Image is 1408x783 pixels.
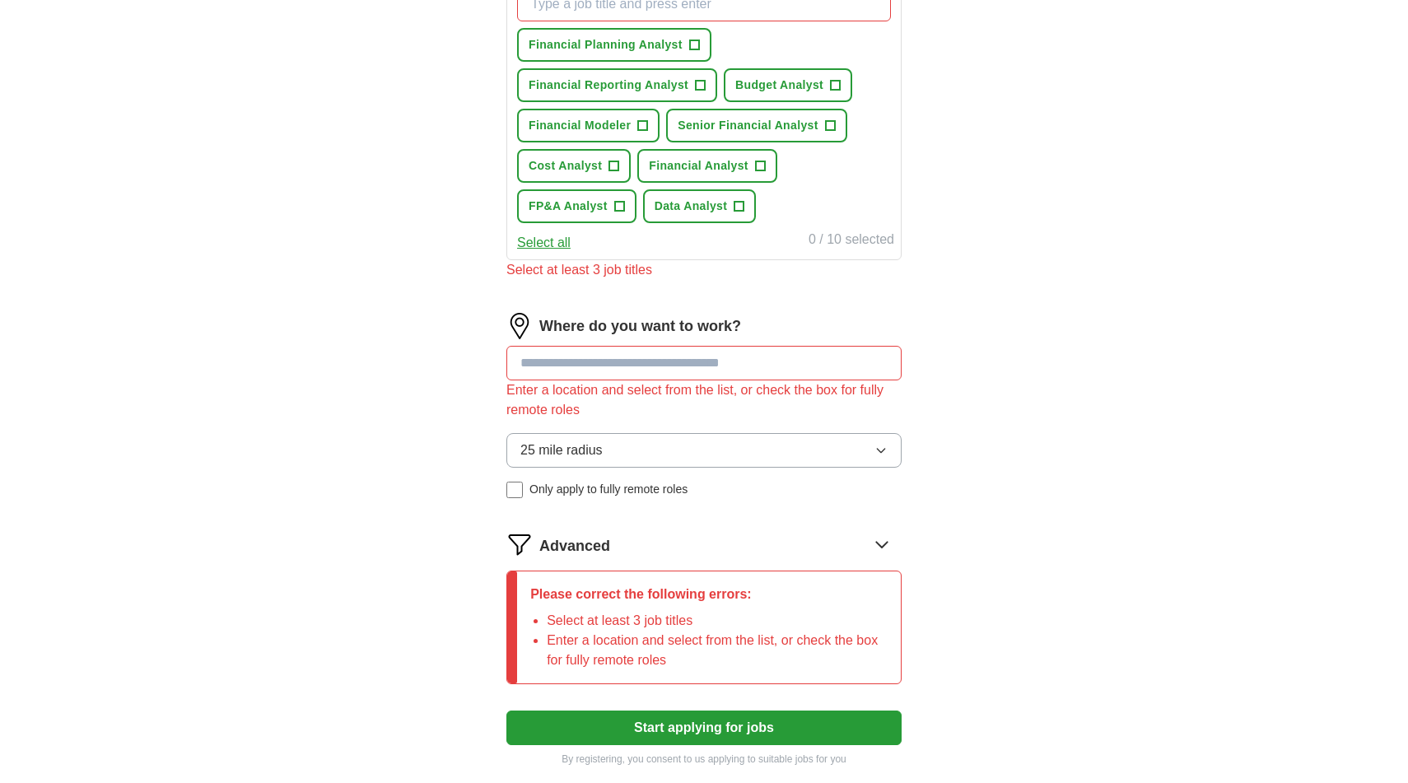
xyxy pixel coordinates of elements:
button: Financial Planning Analyst [517,28,711,62]
span: Financial Reporting Analyst [529,77,688,94]
button: Budget Analyst [724,68,852,102]
button: Financial Reporting Analyst [517,68,717,102]
p: Please correct the following errors: [530,585,888,604]
button: Cost Analyst [517,149,631,183]
span: Advanced [539,535,610,557]
span: FP&A Analyst [529,198,608,215]
button: 25 mile radius [506,433,902,468]
span: Senior Financial Analyst [678,117,818,134]
button: Financial Analyst [637,149,777,183]
img: filter [506,531,533,557]
p: By registering, you consent to us applying to suitable jobs for you [506,752,902,767]
button: FP&A Analyst [517,189,636,223]
div: Select at least 3 job titles [506,260,902,280]
span: Financial Modeler [529,117,631,134]
input: Only apply to fully remote roles [506,482,523,498]
div: 0 / 10 selected [809,230,894,253]
span: 25 mile radius [520,440,603,460]
li: Select at least 3 job titles [547,611,888,631]
button: Financial Modeler [517,109,660,142]
span: Financial Planning Analyst [529,36,683,54]
span: Financial Analyst [649,157,748,175]
div: Enter a location and select from the list, or check the box for fully remote roles [506,380,902,420]
span: Only apply to fully remote roles [529,481,688,498]
img: location.png [506,313,533,339]
li: Enter a location and select from the list, or check the box for fully remote roles [547,631,888,670]
button: Select all [517,233,571,253]
button: Start applying for jobs [506,711,902,745]
button: Data Analyst [643,189,757,223]
span: Cost Analyst [529,157,602,175]
button: Senior Financial Analyst [666,109,846,142]
span: Budget Analyst [735,77,823,94]
span: Data Analyst [655,198,728,215]
label: Where do you want to work? [539,315,741,338]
